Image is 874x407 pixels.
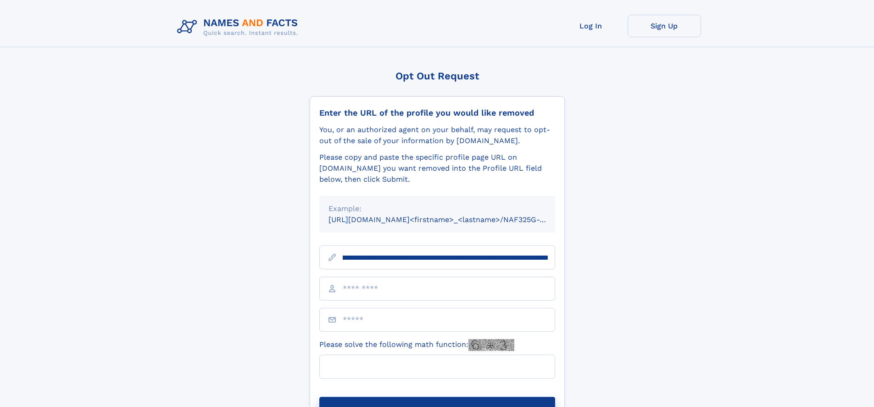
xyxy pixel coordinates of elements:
[319,339,514,351] label: Please solve the following math function:
[310,70,565,82] div: Opt Out Request
[173,15,306,39] img: Logo Names and Facts
[319,124,555,146] div: You, or an authorized agent on your behalf, may request to opt-out of the sale of your informatio...
[328,203,546,214] div: Example:
[328,215,573,224] small: [URL][DOMAIN_NAME]<firstname>_<lastname>/NAF325G-xxxxxxxx
[319,152,555,185] div: Please copy and paste the specific profile page URL on [DOMAIN_NAME] you want removed into the Pr...
[319,108,555,118] div: Enter the URL of the profile you would like removed
[628,15,701,37] a: Sign Up
[554,15,628,37] a: Log In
